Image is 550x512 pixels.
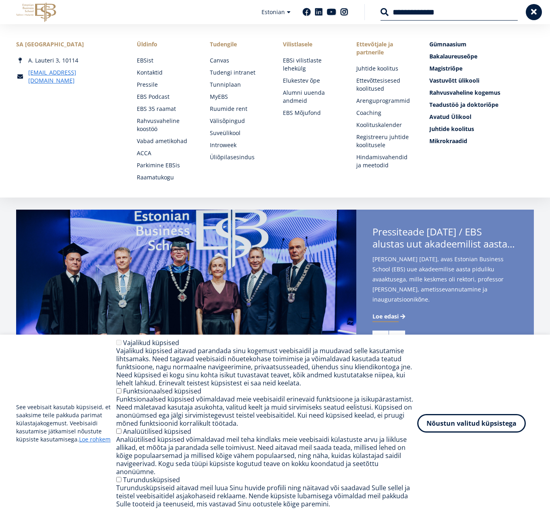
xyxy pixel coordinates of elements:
[372,226,518,252] span: Pressiteade [DATE] / EBS
[356,133,413,149] a: Registreeru juhtide koolitusele
[16,40,121,48] div: SA [GEOGRAPHIC_DATA]
[116,395,417,427] div: Funktsionaalsed küpsised võimaldavad meie veebisaidil erinevaid funktsioone ja isikupärastamist. ...
[429,125,474,133] span: Juhtide koolitus
[327,8,336,16] a: Youtube
[210,153,267,161] a: Üliõpilasesindus
[116,347,417,387] div: Vajalikud küpsised aitavad parandada sinu kogemust veebisaidil ja muudavad selle kasutamise lihts...
[137,56,194,65] a: EBSist
[429,40,466,48] span: Gümnaasium
[283,89,340,105] a: Alumni uuenda andmeid
[210,141,267,149] a: Introweek
[303,8,311,16] a: Facebook
[372,238,518,250] span: alustas uut akadeemilist aastat rektor [PERSON_NAME] ametissevannutamisega - teise ametiaja keskm...
[429,113,534,121] a: Avatud Ülikool
[429,89,500,96] span: Rahvusvaheline kogemus
[429,77,534,85] a: Vastuvõtt ülikooli
[356,97,413,105] a: Arenguprogrammid
[429,77,479,84] span: Vastuvõtt ülikooli
[283,56,340,73] a: EBSi vilistlaste lehekülg
[123,475,180,484] label: Turundusküpsised
[429,52,477,60] span: Bakalaureuseõpe
[210,56,267,65] a: Canvas
[283,40,340,48] span: Vilistlasele
[429,137,467,145] span: Mikrokraadid
[137,149,194,157] a: ACCA
[79,435,111,443] a: Loe rohkem
[210,105,267,113] a: Ruumide rent
[429,65,462,72] span: Magistriõpe
[137,117,194,133] a: Rahvusvaheline koostöö
[356,40,413,56] span: Ettevõtjale ja partnerile
[429,52,534,60] a: Bakalaureuseõpe
[16,403,116,443] p: See veebisait kasutab küpsiseid, et saaksime teile pakkuda parimat külastajakogemust. Veebisaidi ...
[372,312,399,321] span: Loe edasi
[137,69,194,77] a: Kontaktid
[137,105,194,113] a: EBS 35 raamat
[210,129,267,137] a: Suveülikool
[429,89,534,97] a: Rahvusvaheline kogemus
[116,435,417,476] div: Analüütilised küpsised võimaldavad meil teha kindlaks meie veebisaidi külastuste arvu ja liikluse...
[137,173,194,181] a: Raamatukogu
[372,254,518,317] span: [PERSON_NAME] [DATE], avas Estonian Business School (EBS) uue akadeemilise aasta piduliku avaaktu...
[429,40,534,48] a: Gümnaasium
[123,338,179,347] label: Vajalikud küpsised
[137,93,194,101] a: EBS Podcast
[429,101,534,109] a: Teadustöö ja doktoriõpe
[123,387,201,395] label: Funktsionaalsed küpsised
[356,65,413,73] a: Juhtide koolitus
[389,331,405,347] a: Next
[137,40,194,48] span: Üldinfo
[210,117,267,125] a: Välisõpingud
[137,81,194,89] a: Pressile
[210,81,267,89] a: Tunniplaan
[340,8,348,16] a: Instagram
[283,109,340,117] a: EBS Mõjufond
[429,101,498,108] span: Teadustöö ja doktoriõpe
[356,121,413,129] a: Koolituskalender
[210,93,267,101] a: MyEBS
[123,427,191,436] label: Analüütilised küpsised
[137,161,194,169] a: Parkimine EBSis
[116,484,417,508] div: Turundusküpsiseid aitavad meil luua Sinu huvide profiili ning näitavad või saadavad Sulle sellel ...
[372,331,389,347] a: Previous
[210,69,267,77] a: Tudengi intranet
[429,113,471,121] span: Avatud Ülikool
[417,414,526,433] button: Nõustun valitud küpsistega
[372,312,407,321] a: Loe edasi
[137,137,194,145] a: Vabad ametikohad
[210,40,267,48] a: Tudengile
[429,125,534,133] a: Juhtide koolitus
[356,77,413,93] a: Ettevõttesisesed koolitused
[429,65,534,73] a: Magistriõpe
[315,8,323,16] a: Linkedin
[28,69,121,85] a: [EMAIL_ADDRESS][DOMAIN_NAME]
[356,109,413,117] a: Coaching
[283,77,340,85] a: Elukestev õpe
[429,137,534,145] a: Mikrokraadid
[16,210,356,363] img: a
[356,153,413,169] a: Hindamisvahendid ja meetodid
[16,56,121,65] div: A. Lauteri 3, 10114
